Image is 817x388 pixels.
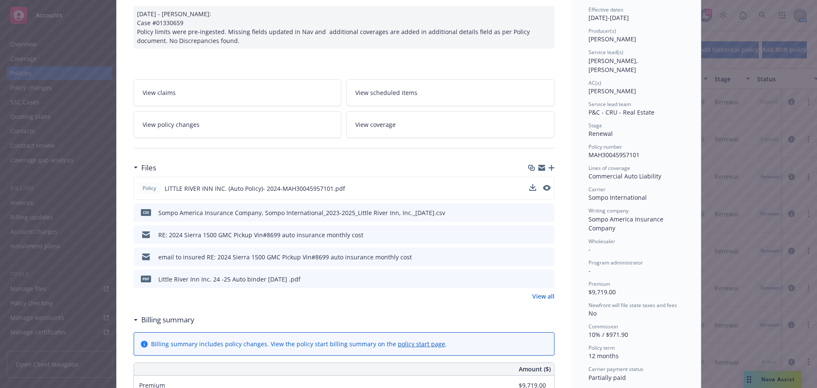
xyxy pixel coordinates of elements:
[151,339,447,348] div: Billing summary includes policy changes. View the policy start billing summary on the .
[588,164,630,172] span: Lines of coverage
[588,186,606,193] span: Carrier
[588,215,665,232] span: Sompo America Insurance Company
[588,151,640,159] span: MAH30045957101
[355,120,396,129] span: View coverage
[588,280,610,287] span: Premium
[529,184,536,193] button: download file
[543,253,551,262] button: preview file
[134,79,342,106] a: View claims
[588,108,654,116] span: P&C - CRU - Real Estate
[588,259,643,266] span: Program administrator
[588,27,616,34] span: Producer(s)
[588,129,613,138] span: Renewal
[530,208,537,217] button: download file
[588,172,684,181] div: Commercial Auto Liability
[134,111,342,138] a: View policy changes
[588,57,640,74] span: [PERSON_NAME], [PERSON_NAME]
[588,267,591,275] span: -
[158,230,363,239] div: RE: 2024 Sierra 1500 GMC Pickup Vin#8699 auto insurance monthly cost
[143,120,200,129] span: View policy changes
[588,374,626,382] span: Partially paid
[141,162,156,173] h3: Files
[588,365,643,373] span: Carrier payment status
[543,184,551,193] button: preview file
[588,288,616,296] span: $9,719.00
[543,230,551,239] button: preview file
[588,49,623,56] span: Service lead(s)
[588,122,602,129] span: Stage
[529,184,536,191] button: download file
[588,238,615,245] span: Wholesaler
[532,292,554,301] a: View all
[588,302,677,309] span: Newfront will file state taxes and fees
[143,88,176,97] span: View claims
[543,275,551,284] button: preview file
[588,323,618,330] span: Commission
[355,88,417,97] span: View scheduled items
[588,101,631,108] span: Service lead team
[543,185,551,191] button: preview file
[346,111,554,138] a: View coverage
[588,245,591,253] span: -
[588,6,623,13] span: Effective dates
[158,275,300,284] div: Little River Inn Inc. 24 -25 Auto binder [DATE] .pdf
[588,207,628,214] span: Writing company
[141,209,151,216] span: csv
[588,309,597,317] span: No
[398,340,445,348] a: policy start page
[588,35,636,43] span: [PERSON_NAME]
[588,193,647,201] span: Sompo International
[519,365,551,374] span: Amount ($)
[530,253,537,262] button: download file
[134,6,554,49] div: [DATE] - [PERSON_NAME]: Case #01330659 Policy limits were pre-ingested. Missing fields updated in...
[134,314,194,325] div: Billing summary
[141,314,194,325] h3: Billing summary
[588,331,628,339] span: 10% / $971.90
[588,6,684,22] div: [DATE] - [DATE]
[134,162,156,173] div: Files
[158,208,445,217] div: Sompo America Insurance Company, Sompo International_2023-2025_Little River Inn, Inc._[DATE].csv
[588,344,615,351] span: Policy term
[346,79,554,106] a: View scheduled items
[588,143,622,150] span: Policy number
[530,230,537,239] button: download file
[588,79,601,86] span: AC(s)
[141,184,158,192] span: Policy
[588,352,619,360] span: 12 months
[588,87,636,95] span: [PERSON_NAME]
[141,276,151,282] span: pdf
[530,275,537,284] button: download file
[165,184,345,193] span: LITTLE RIVER INN INC. (Auto Policy)- 2024-MAH30045957101.pdf
[543,208,551,217] button: preview file
[158,253,412,262] div: email to insured RE: 2024 Sierra 1500 GMC Pickup Vin#8699 auto insurance monthly cost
